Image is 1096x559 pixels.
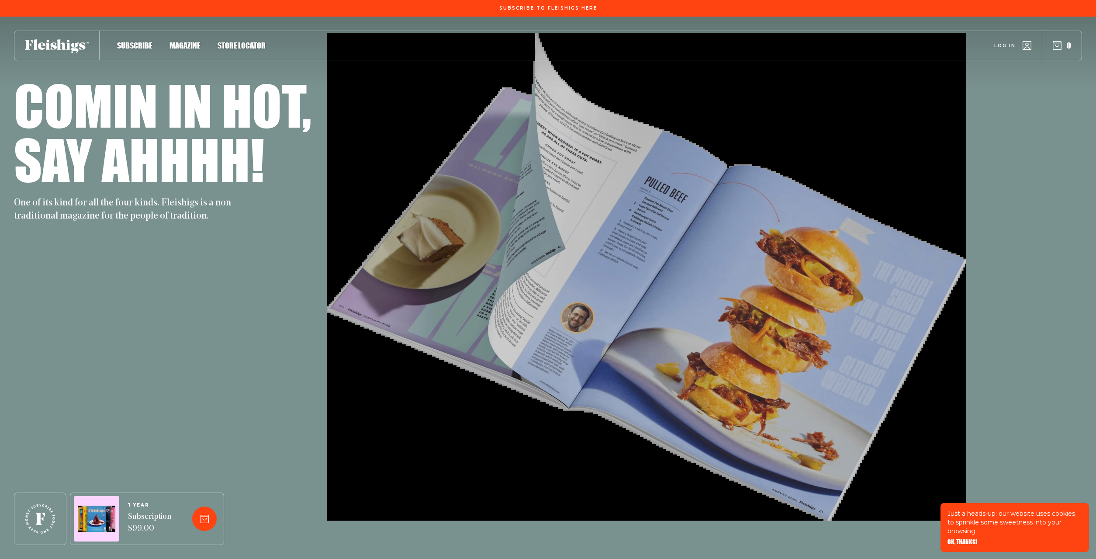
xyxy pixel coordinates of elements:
[169,41,200,50] span: Magazine
[128,503,171,508] span: 1 YEAR
[117,39,152,51] a: Subscribe
[117,41,152,50] span: Subscribe
[498,6,599,10] a: Subscribe To Fleishigs Here
[947,539,977,545] button: OK, THANKS!
[218,39,266,51] a: Store locator
[1053,41,1071,50] button: 0
[499,6,597,11] span: Subscribe To Fleishigs Here
[128,503,171,535] a: 1 YEARSubscription $99.00
[128,511,171,535] span: Subscription $99.00
[78,506,115,532] img: Magazines image
[14,78,311,132] h1: Comin in hot,
[14,197,241,223] p: One of its kind for all the four kinds. Fleishigs is a non-traditional magazine for the people of...
[169,39,200,51] a: Magazine
[218,41,266,50] span: Store locator
[947,509,1082,535] p: Just a heads-up: our website uses cookies to sprinkle some sweetness into your browsing.
[14,132,264,186] h1: Say ahhhh!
